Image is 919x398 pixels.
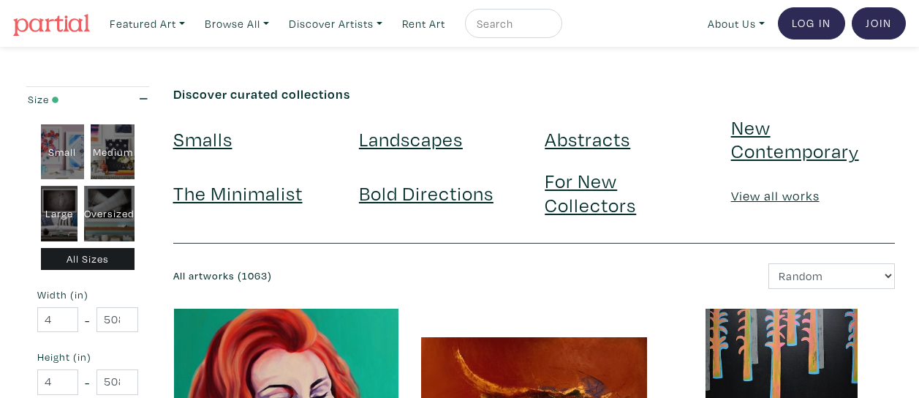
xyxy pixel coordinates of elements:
a: Browse All [198,9,276,39]
div: Medium [91,124,135,180]
input: Search [475,15,548,33]
div: All Sizes [41,248,135,271]
a: The Minimalist [173,180,303,206]
div: Size [28,91,113,108]
a: Landscapes [359,126,463,151]
a: Bold Directions [359,180,493,206]
span: - [85,372,90,392]
a: Join [852,7,906,40]
a: Featured Art [103,9,192,39]
div: Large [41,186,78,241]
h6: Discover curated collections [173,86,896,102]
a: Smalls [173,126,232,151]
div: Oversized [84,186,135,241]
a: For New Collectors [545,168,636,217]
a: About Us [701,9,771,39]
a: Rent Art [396,9,452,39]
a: Discover Artists [282,9,389,39]
a: Abstracts [545,126,630,151]
a: View all works [731,187,820,204]
div: Small [41,124,85,180]
small: Height (in) [37,352,138,362]
small: Width (in) [37,290,138,300]
a: New Contemporary [731,114,859,163]
span: - [85,310,90,330]
a: Log In [778,7,845,40]
h6: All artworks (1063) [173,270,523,282]
button: Size [24,87,151,111]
